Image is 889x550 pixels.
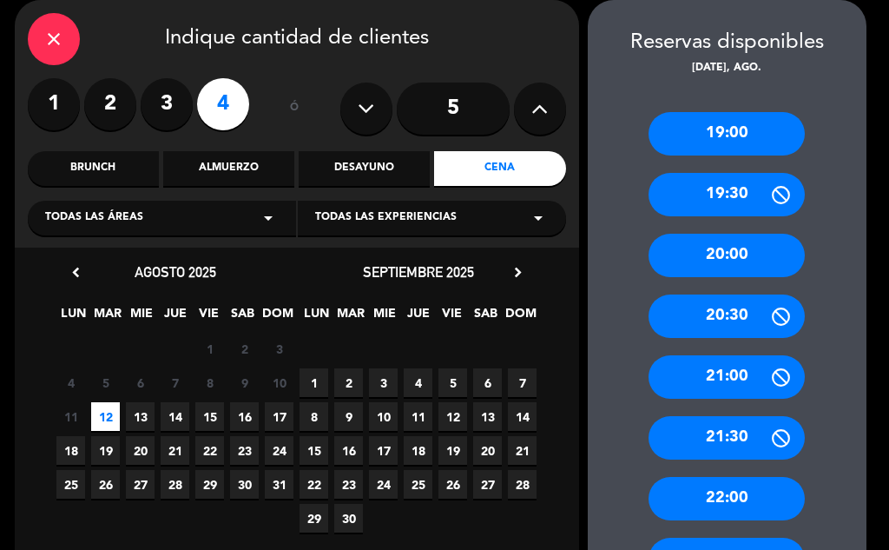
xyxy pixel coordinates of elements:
span: 29 [300,504,328,533]
span: LUN [302,303,331,332]
div: 20:00 [649,234,805,277]
i: arrow_drop_down [258,208,279,229]
span: Todas las experiencias [315,209,457,227]
span: 19 [438,436,467,465]
span: septiembre 2025 [363,263,474,281]
span: 1 [300,368,328,397]
span: 27 [473,470,502,499]
div: 22:00 [649,477,805,520]
span: 8 [300,402,328,431]
span: 14 [161,402,189,431]
span: 9 [334,402,363,431]
span: JUE [161,303,189,332]
span: 21 [161,436,189,465]
span: 30 [334,504,363,533]
div: 21:00 [649,355,805,399]
span: 26 [91,470,120,499]
span: 2 [334,368,363,397]
span: 23 [230,436,259,465]
div: [DATE], ago. [588,60,866,77]
span: 24 [369,470,398,499]
span: 17 [265,402,293,431]
span: VIE [194,303,223,332]
span: 7 [161,368,189,397]
span: 1 [195,335,224,363]
span: 6 [126,368,155,397]
span: 3 [369,368,398,397]
span: 11 [56,402,85,431]
span: 23 [334,470,363,499]
span: 12 [91,402,120,431]
div: 19:30 [649,173,805,216]
span: 13 [126,402,155,431]
span: 15 [300,436,328,465]
span: 18 [56,436,85,465]
span: SAB [471,303,500,332]
span: 5 [438,368,467,397]
span: 22 [195,436,224,465]
span: 25 [404,470,432,499]
span: 16 [230,402,259,431]
label: 4 [197,78,249,130]
span: 10 [369,402,398,431]
span: 31 [265,470,293,499]
span: JUE [404,303,432,332]
span: LUN [59,303,88,332]
span: 10 [265,368,293,397]
span: MAR [336,303,365,332]
span: 17 [369,436,398,465]
span: 27 [126,470,155,499]
span: 6 [473,368,502,397]
span: 25 [56,470,85,499]
span: 8 [195,368,224,397]
span: 3 [265,335,293,363]
span: 9 [230,368,259,397]
span: 16 [334,436,363,465]
div: 20:30 [649,295,805,338]
div: Almuerzo [163,151,294,186]
i: close [43,29,64,50]
span: 4 [56,368,85,397]
span: 29 [195,470,224,499]
span: 4 [404,368,432,397]
div: ó [267,78,323,139]
span: 5 [91,368,120,397]
label: 2 [84,78,136,130]
span: 28 [161,470,189,499]
span: 12 [438,402,467,431]
span: Todas las áreas [45,209,143,227]
span: VIE [438,303,466,332]
span: 13 [473,402,502,431]
div: Cena [434,151,565,186]
i: chevron_right [509,263,527,282]
span: DOM [262,303,291,332]
span: agosto 2025 [135,263,216,281]
span: 28 [508,470,537,499]
label: 3 [141,78,193,130]
div: 19:00 [649,112,805,156]
span: MAR [93,303,122,332]
span: 18 [404,436,432,465]
span: 22 [300,470,328,499]
span: 7 [508,368,537,397]
span: 11 [404,402,432,431]
div: Brunch [28,151,159,186]
span: 20 [126,436,155,465]
span: 24 [265,436,293,465]
div: Indique cantidad de clientes [28,13,566,65]
span: 21 [508,436,537,465]
span: 19 [91,436,120,465]
label: 1 [28,78,80,130]
span: MIE [127,303,155,332]
span: 30 [230,470,259,499]
span: 15 [195,402,224,431]
span: 20 [473,436,502,465]
span: 14 [508,402,537,431]
span: DOM [505,303,534,332]
span: MIE [370,303,398,332]
span: 2 [230,335,259,363]
span: 26 [438,470,467,499]
span: SAB [228,303,257,332]
i: chevron_left [67,263,85,282]
div: 21:30 [649,416,805,460]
